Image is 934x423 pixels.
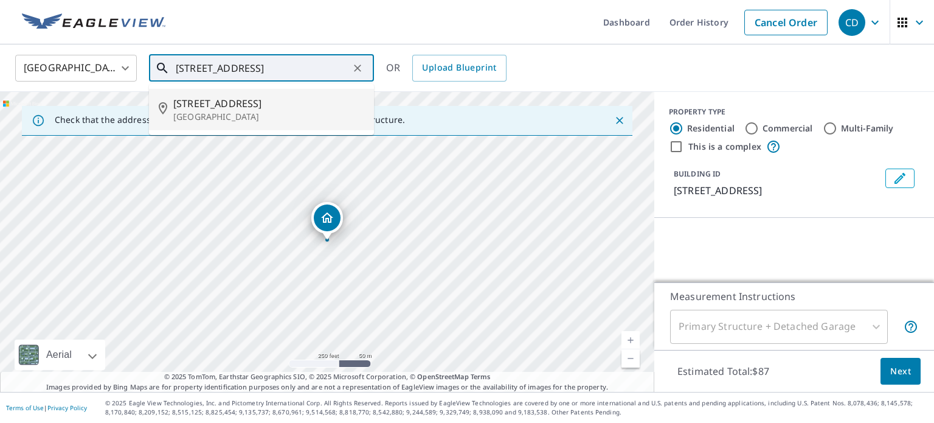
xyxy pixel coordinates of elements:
[688,141,761,153] label: This is a complex
[621,349,640,368] a: Current Level 17, Zoom Out
[904,320,918,334] span: Your report will include the primary structure and a detached garage if one exists.
[22,13,165,32] img: EV Logo
[164,372,491,382] span: © 2025 TomTom, Earthstar Geographics SIO, © 2025 Microsoft Corporation, ©
[311,202,343,240] div: Dropped pin, building 1, Residential property, 3453 E Gasconade St Springfield, MO 65809
[687,122,735,135] label: Residential
[55,114,405,125] p: Check that the address is accurate, then drag the marker over the correct structure.
[349,60,366,77] button: Clear
[880,358,921,385] button: Next
[173,111,364,123] p: [GEOGRAPHIC_DATA]
[386,55,507,82] div: OR
[6,404,87,411] p: |
[417,372,468,381] a: OpenStreetMap
[471,372,491,381] a: Terms
[763,122,813,135] label: Commercial
[744,10,828,35] a: Cancel Order
[43,340,75,370] div: Aerial
[15,51,137,85] div: [GEOGRAPHIC_DATA]
[176,51,349,85] input: Search by address or latitude-longitude
[47,404,87,412] a: Privacy Policy
[669,107,919,117] div: PROPERTY TYPE
[890,364,911,379] span: Next
[422,60,496,75] span: Upload Blueprint
[105,399,928,417] p: © 2025 Eagle View Technologies, Inc. and Pictometry International Corp. All Rights Reserved. Repo...
[612,113,628,128] button: Close
[670,310,888,344] div: Primary Structure + Detached Garage
[6,404,44,412] a: Terms of Use
[674,169,721,179] p: BUILDING ID
[621,331,640,349] a: Current Level 17, Zoom In
[668,358,779,385] p: Estimated Total: $87
[885,169,915,188] button: Edit building 1
[173,96,364,111] span: [STREET_ADDRESS]
[670,289,918,304] p: Measurement Instructions
[841,122,894,135] label: Multi-Family
[15,340,105,370] div: Aerial
[674,183,880,198] p: [STREET_ADDRESS]
[839,9,865,36] div: CD
[412,55,506,82] a: Upload Blueprint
